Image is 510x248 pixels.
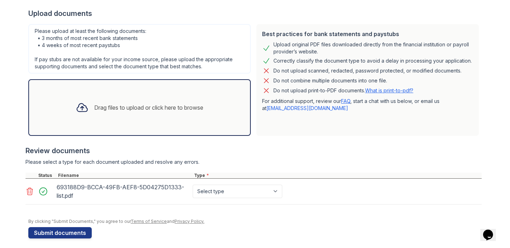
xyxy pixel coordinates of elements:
div: Do not upload scanned, redacted, password protected, or modified documents. [273,67,461,75]
p: For additional support, review our , start a chat with us below, or email us at [262,98,473,112]
div: Please upload at least the following documents: • 3 months of most recent bank statements • 4 wee... [28,24,251,74]
div: By clicking "Submit Documents," you agree to our and [28,219,482,224]
div: Upload documents [28,8,482,18]
a: [EMAIL_ADDRESS][DOMAIN_NAME] [266,105,348,111]
div: Review documents [25,146,482,156]
a: What is print-to-pdf? [365,87,413,93]
a: FAQ [341,98,350,104]
a: Terms of Service [131,219,167,224]
div: Type [193,173,482,178]
div: 693188D9-BCCA-49FB-AEF8-5D04275D1333-list.pdf [57,181,190,201]
div: Please select a type for each document uploaded and resolve any errors. [25,158,482,166]
button: Submit documents [28,227,92,238]
div: Status [37,173,57,178]
div: Drag files to upload or click here to browse [94,103,203,112]
iframe: chat widget [480,220,503,241]
a: Privacy Policy. [175,219,204,224]
div: Upload original PDF files downloaded directly from the financial institution or payroll provider’... [273,41,473,55]
p: Do not upload print-to-PDF documents. [273,87,413,94]
div: Best practices for bank statements and paystubs [262,30,473,38]
div: Filename [57,173,193,178]
div: Correctly classify the document type to avoid a delay in processing your application. [273,57,472,65]
div: Do not combine multiple documents into one file. [273,76,387,85]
